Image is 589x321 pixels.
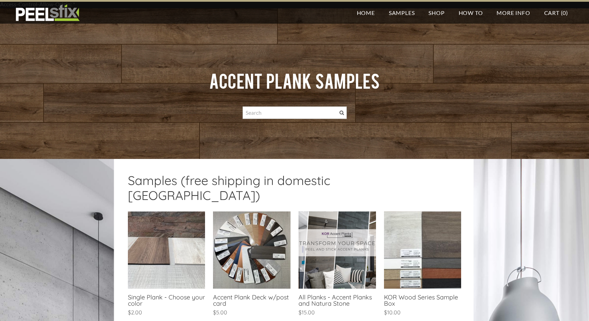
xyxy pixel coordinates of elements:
a: Shop [422,2,451,24]
span: 0 [563,9,566,16]
img: REFACE SUPPLIES [14,4,81,22]
font: ​Accent Plank Samples [209,69,380,91]
a: Cart (0) [537,2,575,24]
a: Samples [382,2,422,24]
h2: Samples (free shipping in domestic [GEOGRAPHIC_DATA]) [128,173,461,208]
span: Search [340,111,344,115]
input: Search [243,106,347,119]
a: How To [452,2,490,24]
a: More Info [490,2,537,24]
a: Home [350,2,382,24]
